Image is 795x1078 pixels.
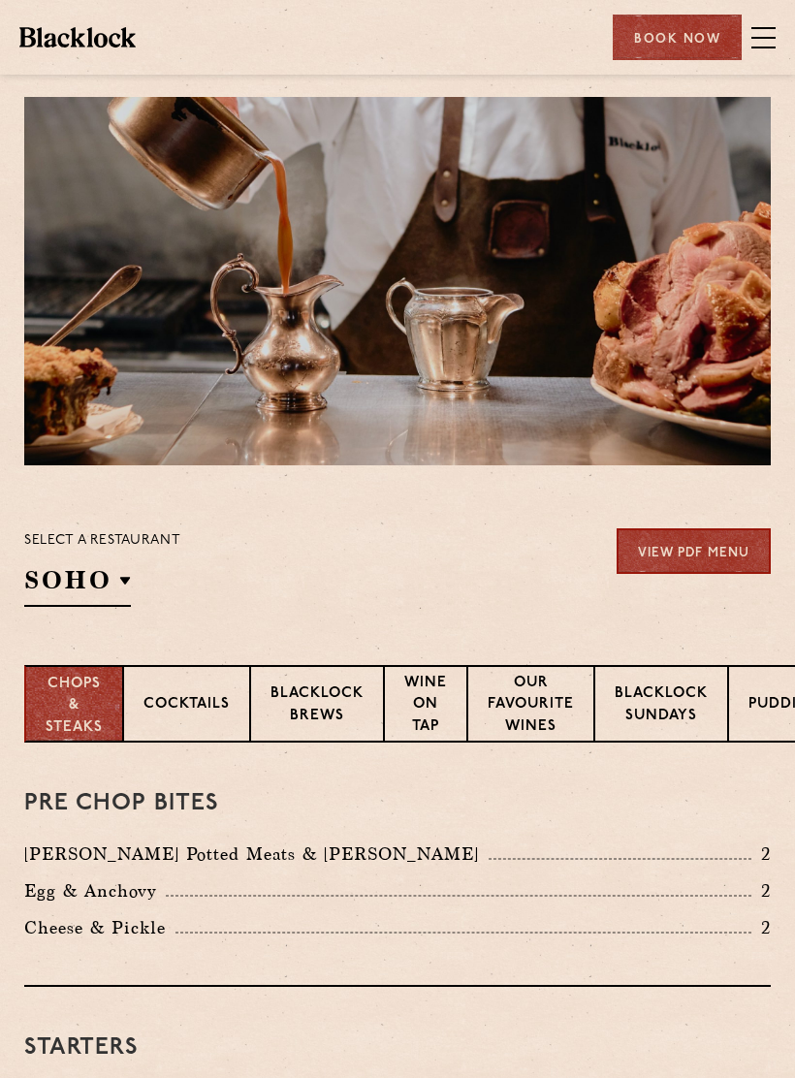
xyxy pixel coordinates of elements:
[615,683,708,729] p: Blacklock Sundays
[24,563,131,607] h2: SOHO
[751,841,771,867] p: 2
[24,840,489,868] p: [PERSON_NAME] Potted Meats & [PERSON_NAME]
[24,528,180,554] p: Select a restaurant
[613,15,742,60] div: Book Now
[46,674,103,740] p: Chops & Steaks
[143,694,230,718] p: Cocktails
[404,673,447,741] p: Wine on Tap
[24,914,175,941] p: Cheese & Pickle
[24,1035,771,1061] h3: Starters
[24,791,771,816] h3: Pre Chop Bites
[488,673,574,741] p: Our favourite wines
[751,878,771,904] p: 2
[617,528,771,574] a: View PDF Menu
[270,683,364,729] p: Blacklock Brews
[24,877,166,904] p: Egg & Anchovy
[19,27,136,47] img: BL_Textured_Logo-footer-cropped.svg
[751,915,771,940] p: 2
